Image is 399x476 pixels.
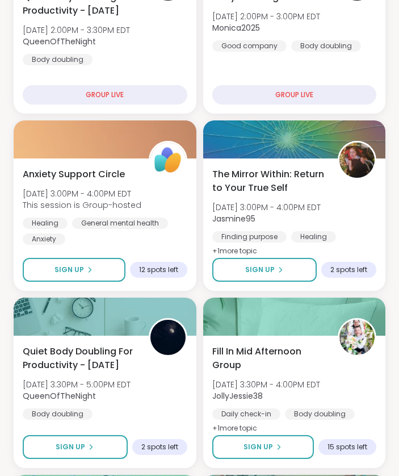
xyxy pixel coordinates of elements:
b: JollyJessie38 [212,390,263,402]
div: Body doubling [23,54,93,65]
span: 2 spots left [141,442,178,452]
b: QueenOfTheNight [23,390,96,402]
div: Daily check-in [212,408,280,420]
span: 2 spots left [330,265,367,274]
span: Anxiety Support Circle [23,168,125,181]
div: Anxiety [23,233,65,245]
button: Sign Up [212,435,314,459]
b: Jasmine95 [212,213,255,224]
b: QueenOfTheNight [23,36,96,47]
div: Body doubling [23,408,93,420]
img: ShareWell [150,143,186,178]
span: [DATE] 3:30PM - 5:00PM EDT [23,379,131,390]
button: Sign Up [23,435,128,459]
span: Sign Up [56,442,85,452]
b: Monica2025 [212,22,260,34]
span: Sign Up [54,265,84,275]
span: [DATE] 2:00PM - 3:30PM EDT [23,24,130,36]
span: 12 spots left [139,265,178,274]
span: This session is Group-hosted [23,199,141,211]
span: [DATE] 3:30PM - 4:00PM EDT [212,379,320,390]
span: [DATE] 3:00PM - 4:00PM EDT [23,188,141,199]
img: Jasmine95 [339,143,375,178]
span: 15 spots left [327,442,367,452]
button: Sign Up [23,258,125,282]
img: JollyJessie38 [339,320,375,355]
div: Healing [291,231,336,243]
div: Body doubling [291,40,361,52]
div: General mental health [72,218,168,229]
div: GROUP LIVE [23,85,187,105]
span: Quiet Body Doubling For Productivity - [DATE] [23,345,136,372]
span: Fill In Mid Afternoon Group [212,345,326,372]
span: Sign Up [245,265,275,275]
span: The Mirror Within: Return to Your True Self [212,168,326,195]
span: [DATE] 3:00PM - 4:00PM EDT [212,202,321,213]
div: GROUP LIVE [212,85,377,105]
div: Body doubling [285,408,355,420]
span: Sign Up [243,442,273,452]
div: Finding purpose [212,231,287,243]
span: [DATE] 2:00PM - 3:00PM EDT [212,11,320,22]
button: Sign Up [212,258,317,282]
div: Healing [23,218,68,229]
div: Good company [212,40,287,52]
img: QueenOfTheNight [150,320,186,355]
